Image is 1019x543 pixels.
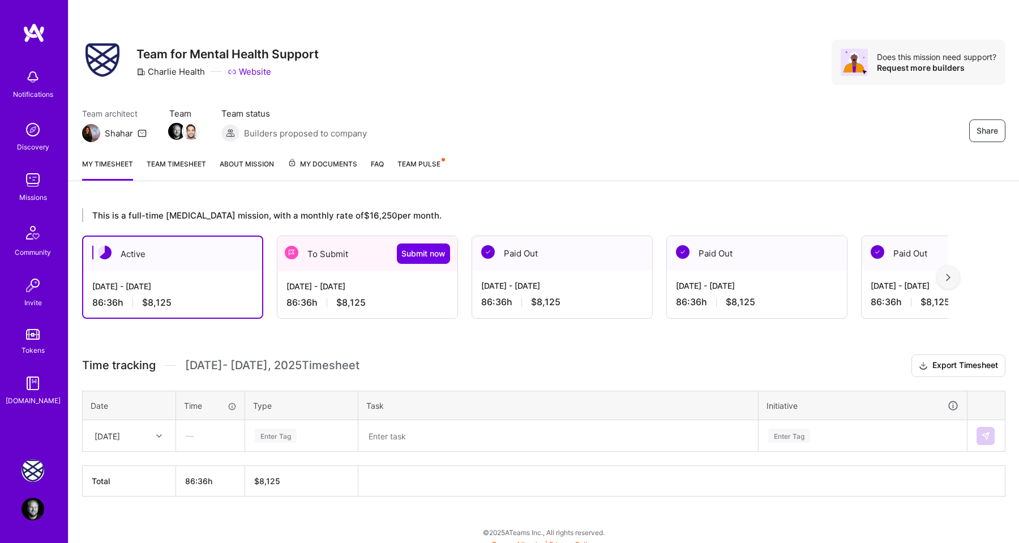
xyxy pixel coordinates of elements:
[245,466,358,497] th: $8,125
[82,108,147,119] span: Team architect
[83,391,176,420] th: Date
[220,158,274,181] a: About Mission
[176,466,245,497] th: 86:36h
[22,498,44,520] img: User Avatar
[98,246,112,259] img: Active
[83,237,262,271] div: Active
[767,399,959,412] div: Initiative
[136,67,145,76] i: icon CompanyGray
[177,421,244,451] div: —
[184,400,237,412] div: Time
[82,124,100,142] img: Team Architect
[19,219,46,246] img: Community
[397,160,440,168] span: Team Pulse
[676,296,838,308] div: 86:36 h
[105,127,133,139] div: Shahar
[977,125,998,136] span: Share
[82,358,156,373] span: Time tracking
[676,280,838,292] div: [DATE] - [DATE]
[919,360,928,372] i: icon Download
[481,245,495,259] img: Paid Out
[245,391,358,420] th: Type
[397,243,450,264] button: Submit now
[19,459,47,482] a: Charlie Health: Team for Mental Health Support
[336,297,366,309] span: $8,125
[82,208,948,222] div: This is a full-time [MEDICAL_DATA] mission, with a monthly rate of $16,250 per month.
[841,49,868,76] img: Avatar
[676,245,690,259] img: Paid Out
[288,158,357,181] a: My Documents
[147,158,206,181] a: Team timesheet
[946,273,951,281] img: right
[22,372,44,395] img: guide book
[871,245,884,259] img: Paid Out
[228,66,271,78] a: Website
[726,296,755,308] span: $8,125
[24,297,42,309] div: Invite
[22,274,44,297] img: Invite
[92,297,253,309] div: 86:36 h
[22,459,44,482] img: Charlie Health: Team for Mental Health Support
[22,344,45,356] div: Tokens
[221,124,239,142] img: Builders proposed to company
[82,158,133,181] a: My timesheet
[85,43,119,77] img: Company Logo
[83,466,176,497] th: Total
[286,280,448,292] div: [DATE] - [DATE]
[371,158,384,181] a: FAQ
[911,354,1005,377] button: Export Timesheet
[136,47,319,61] h3: Team for Mental Health Support
[286,297,448,309] div: 86:36 h
[142,297,172,309] span: $8,125
[156,433,162,439] i: icon Chevron
[185,358,359,373] span: [DATE] - [DATE] , 2025 Timesheet
[277,236,457,271] div: To Submit
[19,498,47,520] a: User Avatar
[92,280,253,292] div: [DATE] - [DATE]
[15,246,51,258] div: Community
[169,122,184,141] a: Team Member Avatar
[22,66,44,88] img: bell
[26,329,40,340] img: tokens
[23,23,45,43] img: logo
[184,122,199,141] a: Team Member Avatar
[920,296,950,308] span: $8,125
[481,280,643,292] div: [DATE] - [DATE]
[19,191,47,203] div: Missions
[401,248,446,259] span: Submit now
[17,141,49,153] div: Discovery
[285,246,298,259] img: To Submit
[531,296,560,308] span: $8,125
[169,108,199,119] span: Team
[22,118,44,141] img: discovery
[221,108,367,119] span: Team status
[969,119,1005,142] button: Share
[6,395,61,407] div: [DOMAIN_NAME]
[95,430,120,442] div: [DATE]
[877,52,996,62] div: Does this mission need support?
[358,391,759,420] th: Task
[877,62,996,73] div: Request more builders
[22,169,44,191] img: teamwork
[667,236,847,271] div: Paid Out
[138,129,147,138] i: icon Mail
[136,66,205,78] div: Charlie Health
[244,127,367,139] span: Builders proposed to company
[768,427,810,444] div: Enter Tag
[168,123,185,140] img: Team Member Avatar
[472,236,652,271] div: Paid Out
[13,88,53,100] div: Notifications
[183,123,200,140] img: Team Member Avatar
[397,158,444,181] a: Team Pulse
[288,158,357,170] span: My Documents
[481,296,643,308] div: 86:36 h
[255,427,297,444] div: Enter Tag
[981,431,990,441] img: Submit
